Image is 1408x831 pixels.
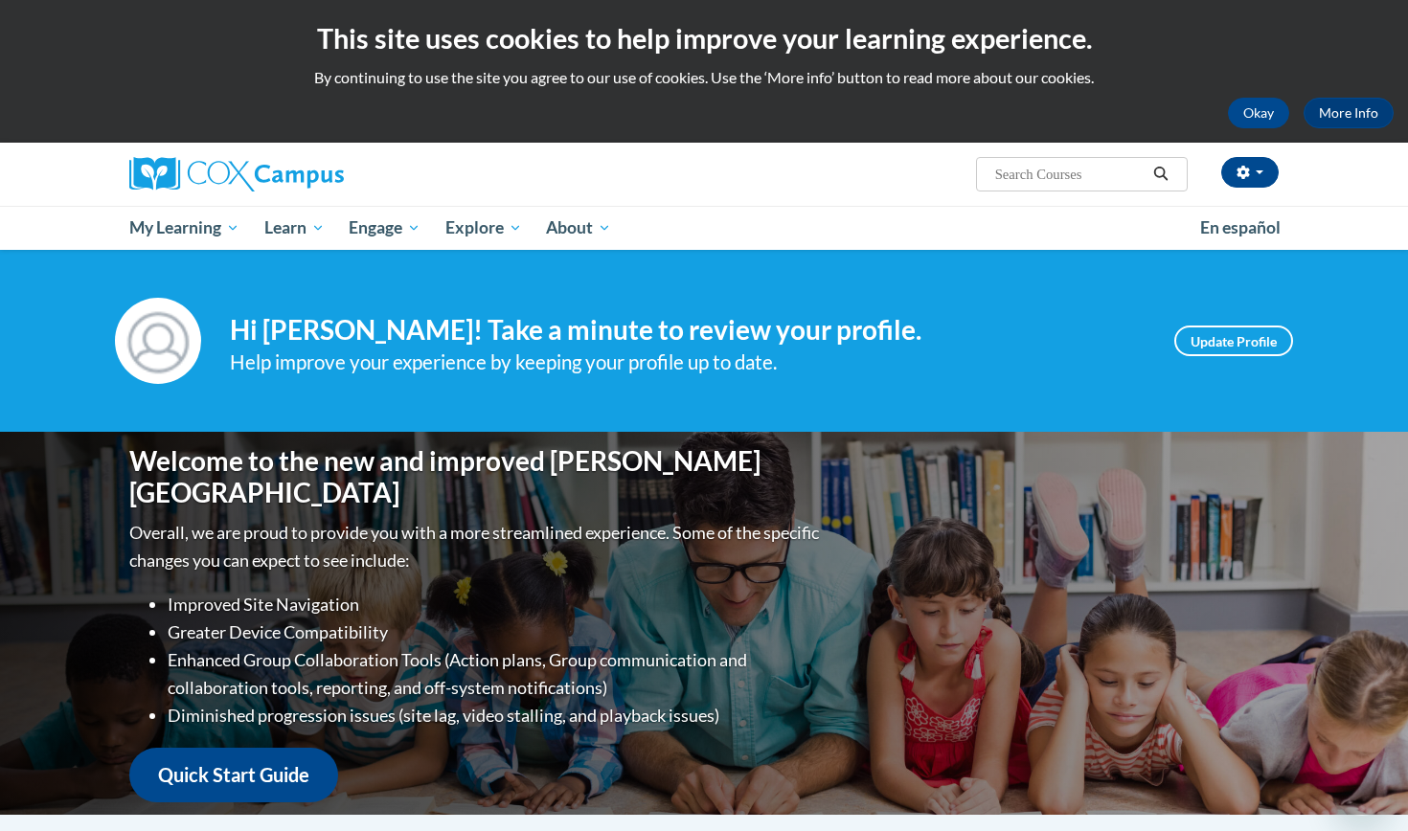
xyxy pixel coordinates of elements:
img: Profile Image [115,298,201,384]
div: Help improve your experience by keeping your profile up to date. [230,347,1146,378]
a: More Info [1304,98,1394,128]
p: By continuing to use the site you agree to our use of cookies. Use the ‘More info’ button to read... [14,67,1394,88]
a: About [534,206,625,250]
button: Account Settings [1221,157,1279,188]
li: Enhanced Group Collaboration Tools (Action plans, Group communication and collaboration tools, re... [168,646,824,702]
li: Greater Device Compatibility [168,618,824,646]
h4: Hi [PERSON_NAME]! Take a minute to review your profile. [230,314,1146,347]
a: Learn [252,206,337,250]
div: Main menu [101,206,1307,250]
a: Engage [336,206,433,250]
span: En español [1200,217,1281,237]
h1: Welcome to the new and improved [PERSON_NAME][GEOGRAPHIC_DATA] [129,445,824,509]
p: Overall, we are proud to provide you with a more streamlined experience. Some of the specific cha... [129,519,824,574]
span: My Learning [129,216,239,239]
a: My Learning [117,206,252,250]
span: Engage [349,216,420,239]
a: Update Profile [1174,326,1293,356]
input: Search Courses [993,163,1147,186]
a: Quick Start Guide [129,748,338,802]
iframe: Button to launch messaging window [1331,754,1393,816]
span: Learn [264,216,325,239]
button: Okay [1228,98,1289,128]
li: Diminished progression issues (site lag, video stalling, and playback issues) [168,702,824,730]
a: En español [1188,208,1293,248]
a: Explore [433,206,534,250]
li: Improved Site Navigation [168,591,824,618]
img: Cox Campus [129,157,344,191]
span: Explore [445,216,522,239]
a: Cox Campus [129,157,493,191]
button: Search [1147,163,1175,186]
span: About [546,216,611,239]
h2: This site uses cookies to help improve your learning experience. [14,19,1394,57]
